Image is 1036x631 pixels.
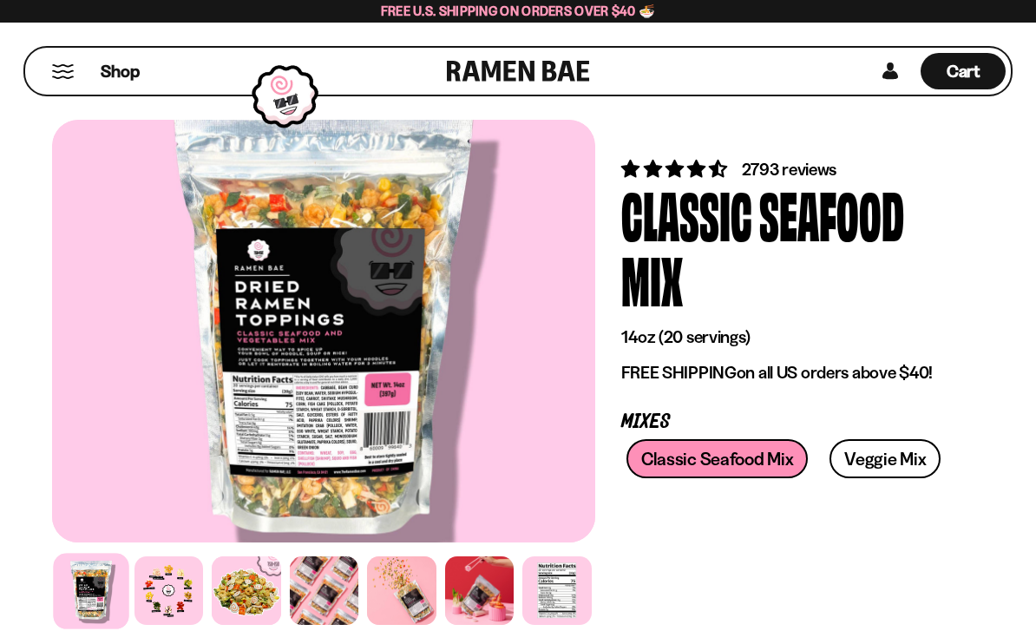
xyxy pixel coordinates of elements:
[101,53,140,89] a: Shop
[621,362,736,383] strong: FREE SHIPPING
[621,181,752,246] div: Classic
[621,414,958,431] p: Mixes
[381,3,656,19] span: Free U.S. Shipping on Orders over $40 🍜
[621,158,730,180] span: 4.68 stars
[759,181,904,246] div: Seafood
[829,439,941,478] a: Veggie Mix
[742,159,837,180] span: 2793 reviews
[921,48,1006,95] a: Cart
[947,61,980,82] span: Cart
[101,60,140,83] span: Shop
[621,362,958,384] p: on all US orders above $40!
[621,326,958,348] p: 14oz (20 servings)
[621,246,683,312] div: Mix
[51,64,75,79] button: Mobile Menu Trigger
